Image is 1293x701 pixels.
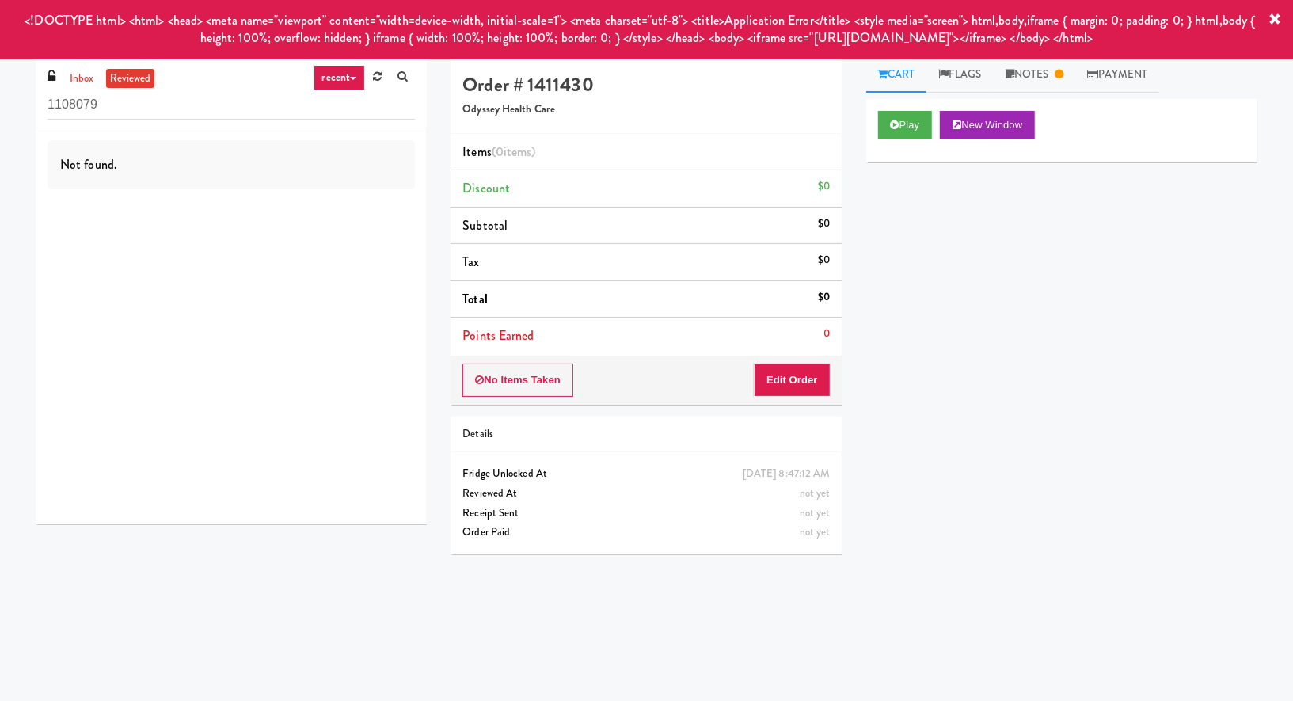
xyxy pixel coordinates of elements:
[818,250,830,270] div: $0
[818,214,830,234] div: $0
[994,57,1076,93] a: Notes
[940,111,1035,139] button: New Window
[60,155,117,173] span: Not found.
[462,504,830,524] div: Receipt Sent
[462,143,535,161] span: Items
[504,143,532,161] ng-pluralize: items
[462,523,830,543] div: Order Paid
[462,484,830,504] div: Reviewed At
[1076,57,1160,93] a: Payment
[48,90,415,120] input: Search vision orders
[462,290,488,308] span: Total
[462,104,830,116] h5: Odyssey Health Care
[926,57,994,93] a: Flags
[462,179,510,197] span: Discount
[754,364,831,397] button: Edit Order
[462,364,573,397] button: No Items Taken
[818,288,830,307] div: $0
[492,143,536,161] span: (0 )
[462,464,830,484] div: Fridge Unlocked At
[314,65,366,90] a: recent
[462,253,479,271] span: Tax
[824,324,831,344] div: 0
[462,326,534,345] span: Points Earned
[66,69,98,89] a: inbox
[866,57,927,93] a: Cart
[878,111,933,139] button: Play
[800,505,831,520] span: not yet
[800,486,831,501] span: not yet
[743,464,831,484] div: [DATE] 8:47:12 AM
[800,524,831,539] span: not yet
[462,74,830,95] h4: Order # 1411430
[106,69,155,89] a: reviewed
[25,11,1255,47] span: <!DOCTYPE html> <html> <head> <meta name="viewport" content="width=device-width, initial-scale=1"...
[462,216,508,234] span: Subtotal
[818,177,830,196] div: $0
[462,425,830,444] div: Details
